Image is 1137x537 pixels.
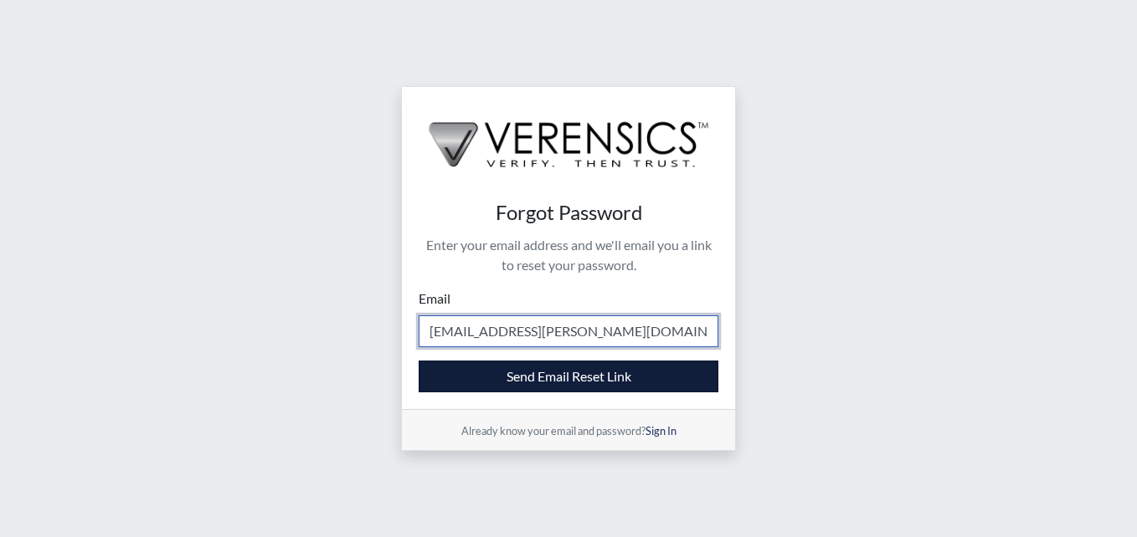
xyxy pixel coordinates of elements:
[646,424,677,437] a: Sign In
[419,235,718,275] p: Enter your email address and we'll email you a link to reset your password.
[402,87,735,184] img: logo-wide-black.2aad4157.png
[419,315,718,347] input: Email
[461,424,677,437] small: Already know your email and password?
[419,361,718,392] button: Send Email Reset Link
[419,289,450,309] label: Email
[419,201,718,225] h4: Forgot Password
